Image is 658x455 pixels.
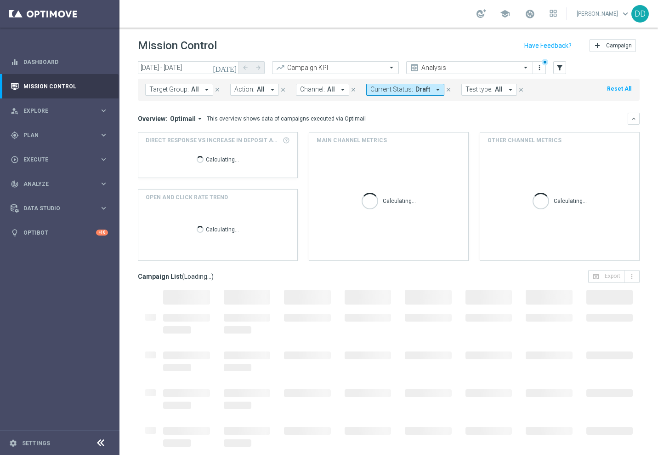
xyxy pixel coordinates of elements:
i: filter_alt [556,63,564,72]
button: Channel: All arrow_drop_down [296,84,349,96]
span: Channel: [300,86,325,93]
i: keyboard_arrow_right [99,155,108,164]
button: arrow_forward [252,61,265,74]
i: gps_fixed [11,131,19,139]
button: Reset All [606,84,632,94]
i: arrow_drop_down [196,115,204,123]
div: Plan [11,131,99,139]
i: track_changes [11,180,19,188]
p: Calculating... [383,196,416,205]
span: Action: [234,86,255,93]
span: All [257,86,265,93]
button: person_search Explore keyboard_arrow_right [10,107,108,115]
button: Optimail arrow_drop_down [167,115,207,123]
i: arrow_drop_down [268,86,277,94]
i: more_vert [536,64,543,71]
div: +10 [96,230,108,236]
i: close [445,86,452,93]
i: play_circle_outline [11,156,19,164]
button: add Campaign [590,39,636,52]
h3: Campaign List [138,272,214,281]
span: Analyze [23,181,99,187]
input: Have Feedback? [524,42,572,49]
span: All [191,86,199,93]
a: Dashboard [23,50,108,74]
button: play_circle_outline Execute keyboard_arrow_right [10,156,108,163]
span: school [500,9,510,19]
span: keyboard_arrow_down [620,9,630,19]
h1: Mission Control [138,39,217,52]
a: Settings [22,440,50,446]
button: keyboard_arrow_down [628,113,640,125]
i: keyboard_arrow_right [99,106,108,115]
span: Campaign [606,42,632,49]
i: person_search [11,107,19,115]
i: keyboard_arrow_right [99,179,108,188]
button: close [279,85,287,95]
div: Optibot [11,220,108,245]
button: close [349,85,357,95]
div: Data Studio [11,204,99,213]
a: Optibot [23,220,96,245]
div: This overview shows data of campaigns executed via Optimail [207,115,366,123]
a: [PERSON_NAME]keyboard_arrow_down [576,7,631,21]
button: more_vert [535,62,544,73]
div: Dashboard [11,50,108,74]
i: arrow_drop_down [203,86,211,94]
span: Explore [23,108,99,114]
div: Analyze [11,180,99,188]
div: Mission Control [11,74,108,98]
button: lightbulb Optibot +10 [10,229,108,236]
button: filter_alt [553,61,566,74]
h3: Overview: [138,115,167,123]
span: Current Status: [370,86,413,93]
button: Current Status: Draft arrow_drop_down [366,84,444,96]
a: Mission Control [23,74,108,98]
i: more_vert [628,273,635,280]
i: arrow_drop_down [434,86,442,94]
button: Data Studio keyboard_arrow_right [10,205,108,212]
button: open_in_browser Export [588,270,624,283]
p: Calculating... [206,155,239,163]
p: Calculating... [554,196,587,205]
i: arrow_forward [255,64,261,71]
i: equalizer [11,58,19,66]
ng-select: Analysis [406,61,533,74]
span: Plan [23,132,99,138]
span: ) [211,272,214,281]
button: Mission Control [10,83,108,90]
i: arrow_drop_down [339,86,347,94]
h4: Other channel metrics [488,136,562,144]
button: track_changes Analyze keyboard_arrow_right [10,180,108,188]
i: [DATE] [213,63,238,72]
input: Select date range [138,61,239,74]
button: more_vert [624,270,640,283]
i: arrow_drop_down [506,86,515,94]
button: Test type: All arrow_drop_down [461,84,517,96]
button: gps_fixed Plan keyboard_arrow_right [10,132,108,139]
i: arrow_back [242,64,249,71]
ng-select: Campaign KPI [272,61,399,74]
button: close [444,85,453,95]
div: DD [631,5,649,23]
span: Test type: [465,86,493,93]
span: Loading... [184,272,211,281]
i: close [350,86,357,93]
i: keyboard_arrow_right [99,131,108,139]
div: There are unsaved changes [542,59,548,65]
i: close [518,86,524,93]
i: trending_up [276,63,285,72]
button: close [213,85,221,95]
div: equalizer Dashboard [10,58,108,66]
div: Explore [11,107,99,115]
button: [DATE] [211,61,239,75]
h4: OPEN AND CLICK RATE TREND [146,193,228,202]
i: keyboard_arrow_down [630,115,637,122]
i: preview [410,63,419,72]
